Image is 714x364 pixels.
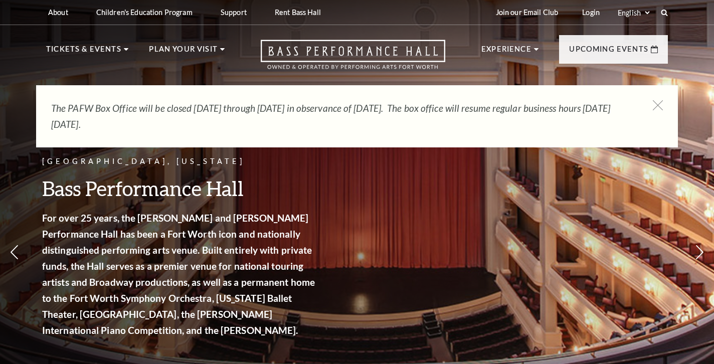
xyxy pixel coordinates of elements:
[96,8,193,17] p: Children's Education Program
[149,43,218,61] p: Plan Your Visit
[48,8,68,17] p: About
[569,43,648,61] p: Upcoming Events
[42,175,318,201] h3: Bass Performance Hall
[42,212,315,336] strong: For over 25 years, the [PERSON_NAME] and [PERSON_NAME] Performance Hall has been a Fort Worth ico...
[46,43,121,61] p: Tickets & Events
[481,43,531,61] p: Experience
[42,155,318,168] p: [GEOGRAPHIC_DATA], [US_STATE]
[616,8,651,18] select: Select:
[275,8,321,17] p: Rent Bass Hall
[51,102,610,130] em: The PAFW Box Office will be closed [DATE] through [DATE] in observance of [DATE]. The box office ...
[221,8,247,17] p: Support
